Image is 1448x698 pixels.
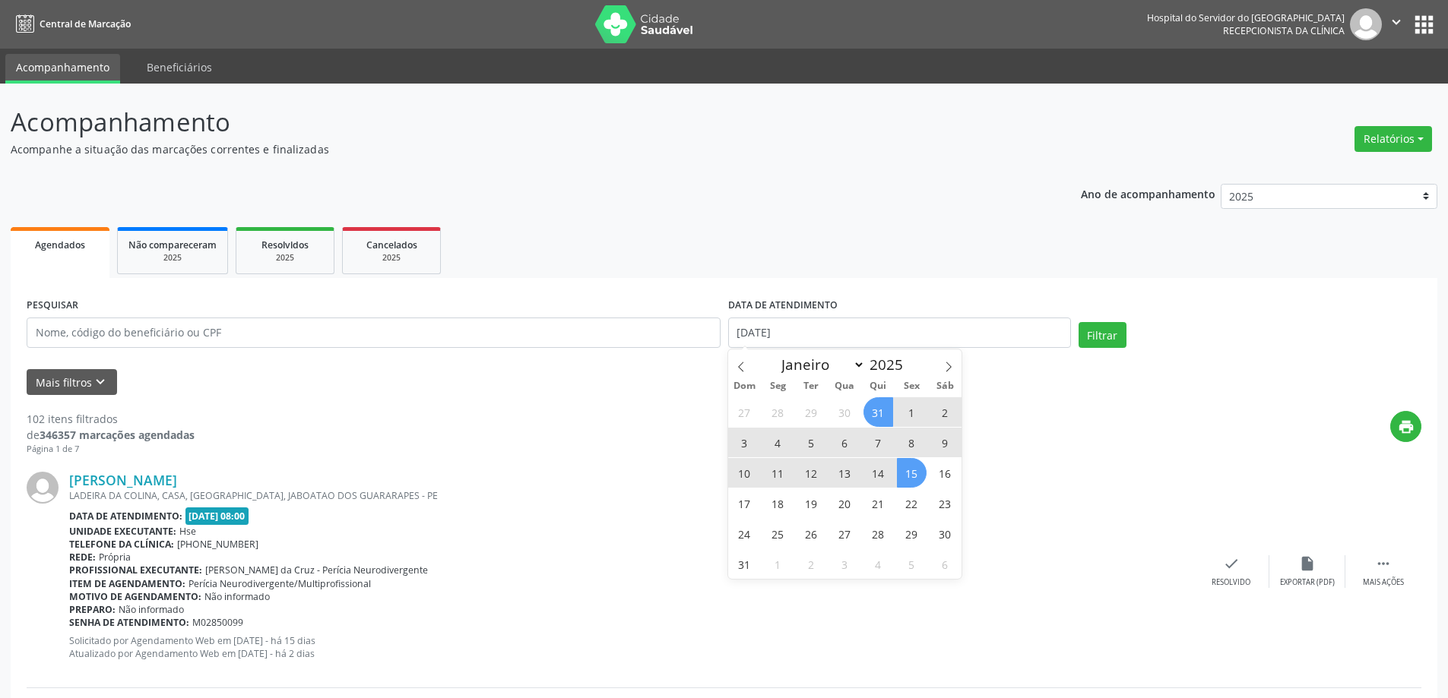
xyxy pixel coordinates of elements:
[897,549,927,579] span: Setembro 5, 2025
[128,252,217,264] div: 2025
[99,551,131,564] span: Própria
[69,634,1193,660] p: Solicitado por Agendamento Web em [DATE] - há 15 dias Atualizado por Agendamento Web em [DATE] - ...
[11,103,1009,141] p: Acompanhamento
[830,428,860,457] span: Agosto 6, 2025
[930,397,960,427] span: Agosto 2, 2025
[11,141,1009,157] p: Acompanhe a situação das marcações correntes e finalizadas
[830,397,860,427] span: Julho 30, 2025
[728,317,1071,348] input: Selecione um intervalo
[185,507,249,525] span: [DATE] 08:00
[1299,555,1316,572] i: insert_drive_file
[69,489,1193,502] div: LADEIRA DA COLINA, CASA, [GEOGRAPHIC_DATA], JABOATAO DOS GUARARAPES - PE
[763,428,793,457] span: Agosto 4, 2025
[763,549,793,579] span: Setembro 1, 2025
[930,519,960,548] span: Agosto 30, 2025
[1212,577,1250,588] div: Resolvido
[797,549,826,579] span: Setembro 2, 2025
[830,519,860,548] span: Agosto 27, 2025
[1223,24,1345,37] span: Recepcionista da clínica
[1390,411,1421,442] button: print
[1147,11,1345,24] div: Hospital do Servidor do [GEOGRAPHIC_DATA]
[69,564,202,576] b: Profissional executante:
[69,472,177,488] a: [PERSON_NAME]
[179,525,196,538] span: Hse
[11,11,131,36] a: Central de Marcação
[728,381,762,391] span: Dom
[930,458,960,488] span: Agosto 16, 2025
[763,397,793,427] span: Julho 28, 2025
[897,519,927,548] span: Agosto 29, 2025
[730,519,759,548] span: Agosto 24, 2025
[930,549,960,579] span: Setembro 6, 2025
[69,525,176,538] b: Unidade executante:
[863,488,893,518] span: Agosto 21, 2025
[930,428,960,457] span: Agosto 9, 2025
[1382,8,1411,40] button: 
[27,411,195,427] div: 102 itens filtrados
[763,458,793,488] span: Agosto 11, 2025
[1411,11,1437,38] button: apps
[69,510,182,523] b: Data de atendimento:
[928,381,962,391] span: Sáb
[27,472,59,504] img: img
[775,354,866,375] select: Month
[136,54,223,81] a: Beneficiários
[69,616,189,629] b: Senha de atendimento:
[830,549,860,579] span: Setembro 3, 2025
[192,616,243,629] span: M02850099
[205,564,428,576] span: [PERSON_NAME] da Cruz - Perícia Neurodivergente
[1388,14,1405,30] i: 
[830,458,860,488] span: Agosto 13, 2025
[189,577,371,590] span: Perícia Neurodivergente/Multiprofissional
[1355,126,1432,152] button: Relatórios
[797,488,826,518] span: Agosto 19, 2025
[897,397,927,427] span: Agosto 1, 2025
[863,428,893,457] span: Agosto 7, 2025
[27,294,78,317] label: PESQUISAR
[728,294,838,317] label: DATA DE ATENDIMENTO
[69,551,96,564] b: Rede:
[763,488,793,518] span: Agosto 18, 2025
[177,538,258,551] span: [PHONE_NUMBER]
[861,381,895,391] span: Qui
[863,397,893,427] span: Julho 31, 2025
[40,428,195,442] strong: 346357 marcações agendadas
[797,519,826,548] span: Agosto 26, 2025
[247,252,323,264] div: 2025
[27,369,117,396] button: Mais filtroskeyboard_arrow_down
[863,549,893,579] span: Setembro 4, 2025
[863,458,893,488] span: Agosto 14, 2025
[730,458,759,488] span: Agosto 10, 2025
[865,355,915,374] input: Year
[204,590,270,603] span: Não informado
[27,427,195,443] div: de
[730,397,759,427] span: Julho 27, 2025
[930,488,960,518] span: Agosto 23, 2025
[1363,577,1404,588] div: Mais ações
[1223,555,1240,572] i: check
[69,603,116,616] b: Preparo:
[366,238,417,251] span: Cancelados
[69,590,201,603] b: Motivo de agendamento:
[797,458,826,488] span: Agosto 12, 2025
[1350,8,1382,40] img: img
[35,238,85,251] span: Agendados
[353,252,429,264] div: 2025
[863,519,893,548] span: Agosto 28, 2025
[797,428,826,457] span: Agosto 5, 2025
[730,549,759,579] span: Agosto 31, 2025
[828,381,861,391] span: Qua
[730,488,759,518] span: Agosto 17, 2025
[1398,418,1415,435] i: print
[27,443,195,456] div: Página 1 de 7
[897,458,927,488] span: Agosto 15, 2025
[1375,555,1392,572] i: 
[830,488,860,518] span: Agosto 20, 2025
[763,519,793,548] span: Agosto 25, 2025
[761,381,794,391] span: Seg
[92,374,109,390] i: keyboard_arrow_down
[797,397,826,427] span: Julho 29, 2025
[27,317,721,348] input: Nome, código do beneficiário ou CPF
[897,488,927,518] span: Agosto 22, 2025
[1280,577,1335,588] div: Exportar (PDF)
